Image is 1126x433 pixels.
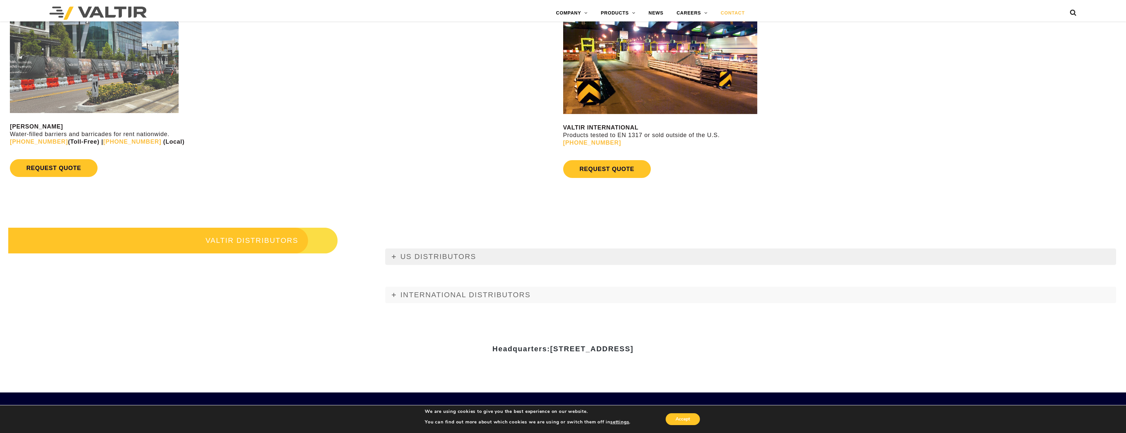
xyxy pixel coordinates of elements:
a: COMPANY [549,7,594,20]
a: INTERNATIONAL DISTRIBUTORS [385,287,1116,303]
img: Rentals contact us image [10,20,179,113]
img: contact us valtir international [563,21,757,114]
a: CAREERS [670,7,714,20]
strong: [PERSON_NAME] [10,123,63,130]
p: Water-filled barriers and barricades for rent nationwide. [10,123,562,146]
span: US DISTRIBUTORS [400,252,476,261]
a: REQUEST QUOTE [10,159,98,177]
button: settings [610,419,629,425]
p: You can find out more about which cookies we are using or switch them off in . [425,419,630,425]
a: REQUEST QUOTE [563,160,651,178]
a: [PHONE_NUMBER] [10,138,68,145]
a: US DISTRIBUTORS [385,248,1116,265]
img: Valtir [49,7,147,20]
a: [PHONE_NUMBER] [563,139,621,146]
strong: VALTIR INTERNATIONAL [563,124,639,131]
span: INTERNATIONAL DISTRIBUTORS [400,291,531,299]
a: CONTACT [714,7,751,20]
a: NEWS [642,7,670,20]
p: We are using cookies to give you the best experience on our website. [425,409,630,415]
button: Accept [666,413,700,425]
span: [STREET_ADDRESS] [550,345,633,353]
strong: Headquarters: [492,345,633,353]
strong: (Local) [163,138,185,145]
strong: (Toll-Free) | [10,138,103,145]
a: [PHONE_NUMBER] [103,138,161,145]
a: PRODUCTS [594,7,642,20]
